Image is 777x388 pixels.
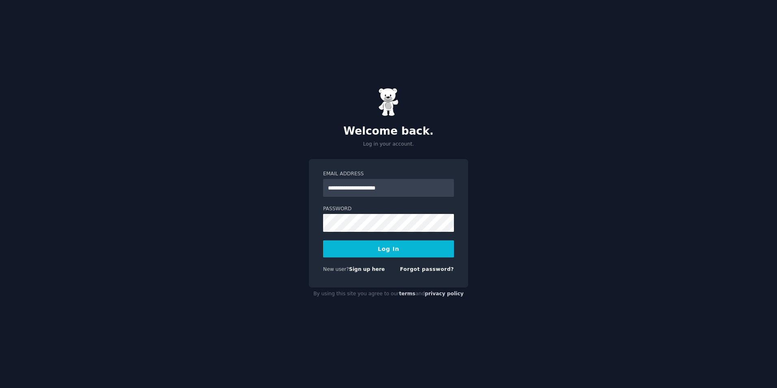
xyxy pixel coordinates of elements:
[323,205,454,213] label: Password
[309,125,468,138] h2: Welcome back.
[309,288,468,301] div: By using this site you agree to our and
[378,88,399,116] img: Gummy Bear
[425,291,464,296] a: privacy policy
[349,266,385,272] a: Sign up here
[400,266,454,272] a: Forgot password?
[323,266,349,272] span: New user?
[399,291,415,296] a: terms
[323,240,454,257] button: Log In
[309,141,468,148] p: Log in your account.
[323,170,454,178] label: Email Address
